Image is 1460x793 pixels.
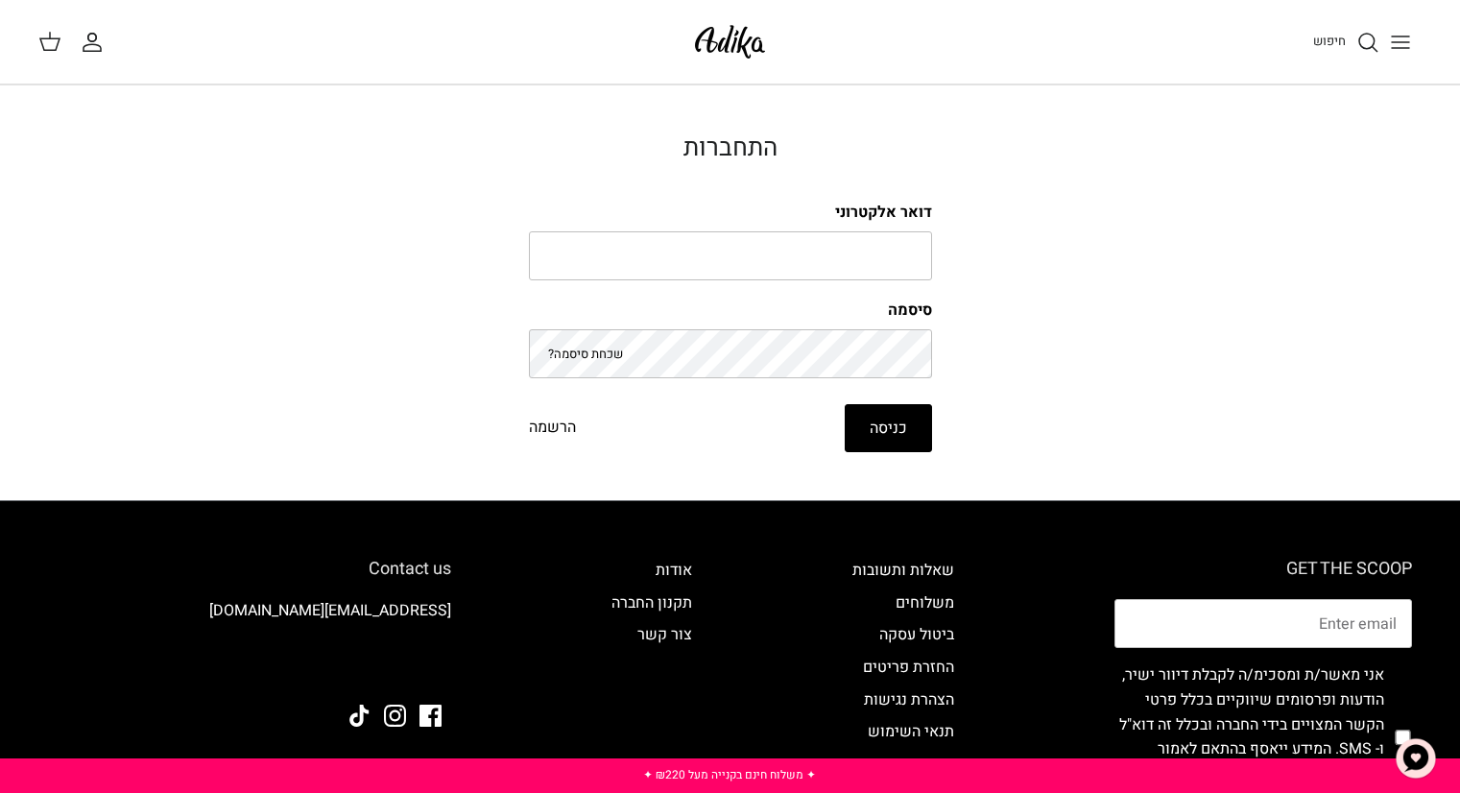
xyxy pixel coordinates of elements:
label: סיסמה [529,300,932,321]
a: מדיניות החזרות [857,753,954,776]
a: תנאי השימוש [868,720,954,743]
a: [EMAIL_ADDRESS][DOMAIN_NAME] [209,599,451,622]
a: שאלות ותשובות [852,559,954,582]
h6: GET THE SCOOP [1114,559,1412,580]
h6: Contact us [48,559,451,580]
a: צור קשר [637,623,692,646]
a: תקנון החברה [611,591,692,614]
a: ביטול עסקה [879,623,954,646]
a: החזרת פריטים [863,656,954,679]
a: שכחת סיסמה? [548,345,623,363]
input: Email [1114,599,1412,649]
a: הצהרת נגישות [864,688,954,711]
a: החשבון שלי [81,31,111,54]
img: Adika IL [398,652,451,677]
span: חיפוש [1313,32,1346,50]
a: Tiktok [348,705,371,727]
a: Facebook [419,705,442,727]
a: ✦ משלוח חינם בקנייה מעל ₪220 ✦ [643,766,816,783]
a: Instagram [384,705,406,727]
button: צ'אט [1387,730,1445,787]
button: Toggle menu [1379,21,1422,63]
a: חיפוש [1313,31,1379,54]
a: אודות [656,559,692,582]
button: כניסה [845,404,932,452]
label: דואר אלקטרוני [529,202,932,223]
a: הרשמה [529,416,576,441]
h2: התחברות [529,133,932,163]
img: Adika IL [689,19,771,64]
a: משלוחים [896,591,954,614]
